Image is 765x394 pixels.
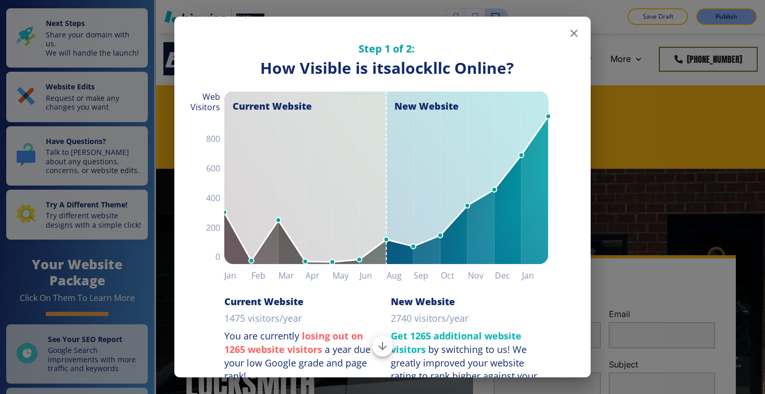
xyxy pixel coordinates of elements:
[522,268,549,283] h6: Jan
[305,268,333,283] h6: Apr
[278,268,305,283] h6: Mar
[251,268,278,283] h6: Feb
[372,336,393,357] button: Scroll to bottom
[441,268,468,283] h6: Oct
[224,312,302,325] p: 1475 visitors/year
[391,312,468,325] p: 2740 visitors/year
[495,268,522,283] h6: Dec
[224,268,251,283] h6: Jan
[391,295,455,308] h6: New Website
[224,295,303,308] h6: Current Website
[224,330,363,356] strong: losing out on 1265 website visitors
[387,268,414,283] h6: Aug
[391,330,521,356] strong: Get 1265 additional website visitors
[224,330,382,383] p: You are currently a year due to your low Google grade and page rank!
[468,268,495,283] h6: Nov
[360,268,387,283] h6: Jun
[414,268,441,283] h6: Sep
[333,268,360,283] h6: May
